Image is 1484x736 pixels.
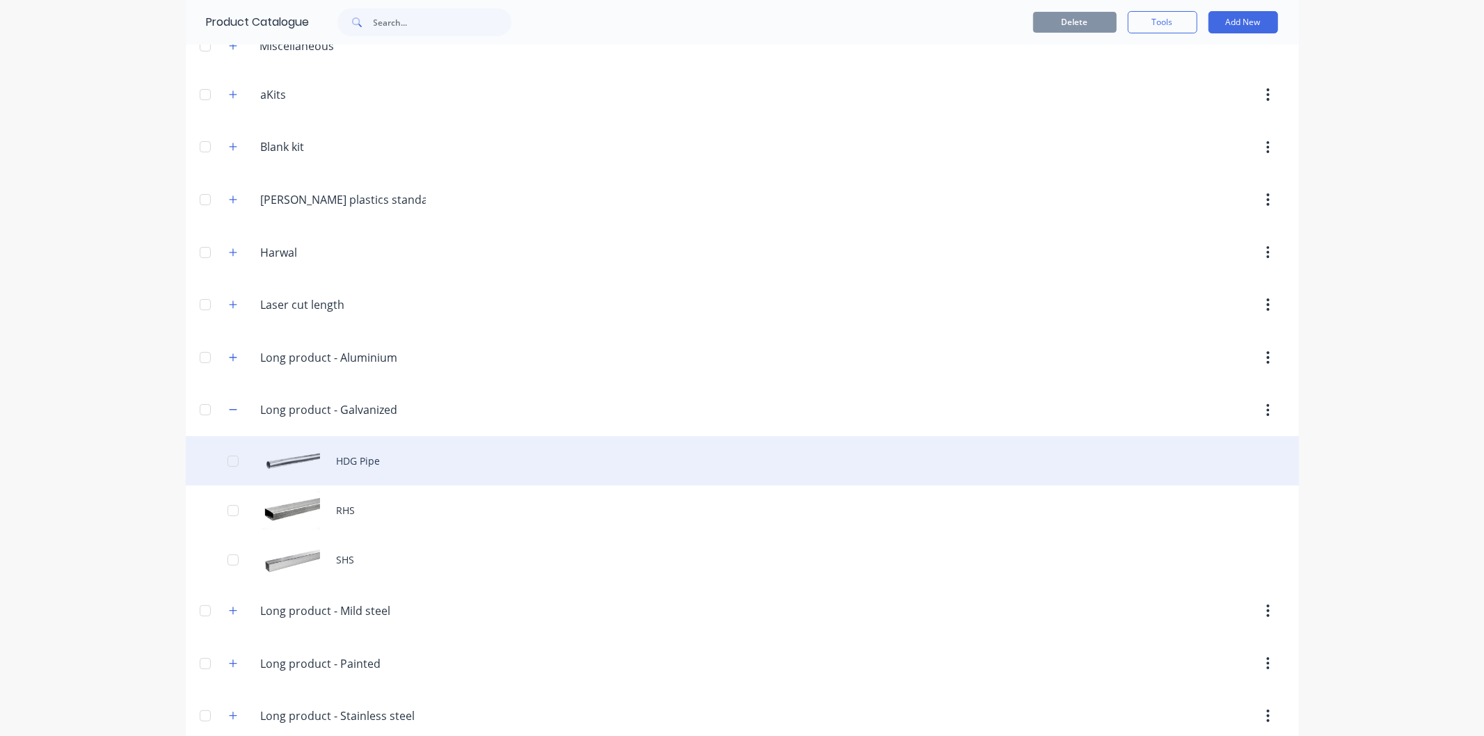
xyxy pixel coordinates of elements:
input: Enter category name [261,191,426,208]
input: Enter category name [261,138,426,155]
button: Add New [1208,11,1278,33]
input: Enter category name [261,655,426,672]
button: Delete [1033,12,1117,33]
button: Tools [1128,11,1197,33]
div: Miscellaneous [249,38,346,54]
input: Enter category name [261,707,426,724]
input: Enter category name [261,349,426,366]
div: HDG PipeHDG Pipe [186,436,1299,486]
input: Enter category name [261,602,426,619]
input: Enter category name [261,244,426,261]
input: Enter category name [261,401,426,418]
input: Enter category name [261,86,426,103]
div: RHSRHS [186,486,1299,535]
input: Enter category name [261,296,426,313]
div: SHSSHS [186,535,1299,584]
input: Search... [374,8,511,36]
